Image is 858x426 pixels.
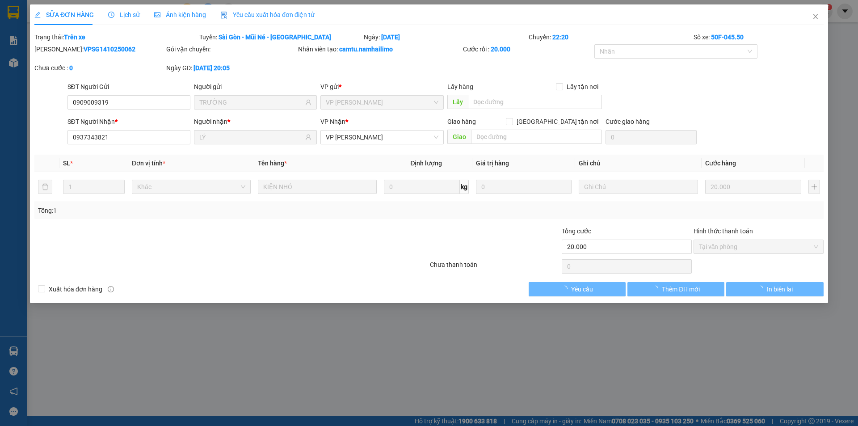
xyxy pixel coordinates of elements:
input: Tên người nhận [199,132,303,142]
button: Close [803,4,828,30]
span: Tại văn phòng [699,240,818,253]
div: Chưa thanh toán [429,260,561,275]
span: Giao hàng [447,118,476,125]
span: Nhận: [85,8,107,18]
b: [DATE] 20:05 [193,64,230,72]
span: Yêu cầu xuất hóa đơn điện tử [220,11,315,18]
span: Thêm ĐH mới [662,284,700,294]
button: Yêu cầu [529,282,626,296]
span: Lịch sử [108,11,140,18]
span: Xuất hóa đơn hàng [45,284,106,294]
span: In biên lai [767,284,793,294]
span: edit [34,12,41,18]
div: Nhân viên tạo: [298,44,461,54]
span: Giá trị hàng [476,160,509,167]
div: Gói vận chuyển: [166,44,296,54]
b: VPSG1410250062 [84,46,135,53]
div: [PERSON_NAME]: [34,44,164,54]
span: Lấy hàng [447,83,473,90]
span: Đơn vị tính [132,160,165,167]
span: CR : [7,59,21,68]
div: Người nhận [194,117,317,127]
b: camtu.namhailimo [339,46,393,53]
button: plus [808,180,820,194]
span: Lấy [447,95,468,109]
div: Ngày: [363,32,528,42]
input: Dọc đường [468,95,602,109]
span: Yêu cầu [571,284,593,294]
span: close [812,13,819,20]
input: 0 [705,180,801,194]
input: 0 [476,180,572,194]
div: VP [PERSON_NAME] [85,8,157,29]
span: Định lượng [411,160,442,167]
span: picture [154,12,160,18]
div: SĐT Người Gửi [67,82,190,92]
div: 0332611847 [85,40,157,52]
span: kg [460,180,469,194]
b: [DATE] [382,34,400,41]
div: Trạng thái: [34,32,198,42]
span: VP Phan Thiết [326,131,438,144]
div: Chưa cước : [34,63,164,73]
span: Ảnh kiện hàng [154,11,206,18]
div: Người gửi [194,82,317,92]
span: clock-circle [108,12,114,18]
span: user [306,99,312,105]
b: 50F-045.50 [711,34,744,41]
span: Khác [137,180,245,194]
div: VP [PERSON_NAME] [8,8,79,29]
input: Ghi Chú [579,180,698,194]
b: Sài Gòn - Mũi Né - [GEOGRAPHIC_DATA] [219,34,331,41]
span: user [306,134,312,140]
div: DUNG [85,29,157,40]
div: Tổng: 1 [38,206,331,215]
div: 150.000 [7,58,80,68]
span: VP Nhận [321,118,346,125]
span: SL [63,160,70,167]
span: loading [652,286,662,292]
button: delete [38,180,52,194]
div: 0967272798 [8,40,79,52]
span: SỬA ĐƠN HÀNG [34,11,94,18]
img: icon [220,12,227,19]
label: Cước giao hàng [606,118,650,125]
b: 20.000 [491,46,510,53]
span: [GEOGRAPHIC_DATA] tận nơi [513,117,602,127]
div: Tuyến: [198,32,363,42]
label: Hình thức thanh toán [694,228,753,235]
b: 22:20 [552,34,568,41]
div: Chuyến: [528,32,693,42]
div: DUNG [8,29,79,40]
input: VD: Bàn, Ghế [258,180,377,194]
span: Giao [447,130,471,144]
span: info-circle [108,286,114,292]
th: Ghi chú [576,155,702,172]
button: In biên lai [727,282,824,296]
div: VP gửi [321,82,444,92]
span: VP Phạm Ngũ Lão [326,96,438,109]
span: Tổng cước [562,228,591,235]
b: 0 [69,64,73,72]
b: Trên xe [64,34,85,41]
span: loading [561,286,571,292]
span: Lấy tận nơi [563,82,602,92]
div: Ngày GD: [166,63,296,73]
span: Cước hàng [705,160,736,167]
span: Tên hàng [258,160,287,167]
span: loading [757,286,767,292]
div: Số xe: [693,32,824,42]
div: SĐT Người Nhận [67,117,190,127]
span: Gửi: [8,8,21,18]
div: Cước rồi : [463,44,593,54]
input: Dọc đường [471,130,602,144]
button: Thêm ĐH mới [627,282,724,296]
input: Tên người gửi [199,97,303,107]
input: Cước giao hàng [606,130,697,144]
